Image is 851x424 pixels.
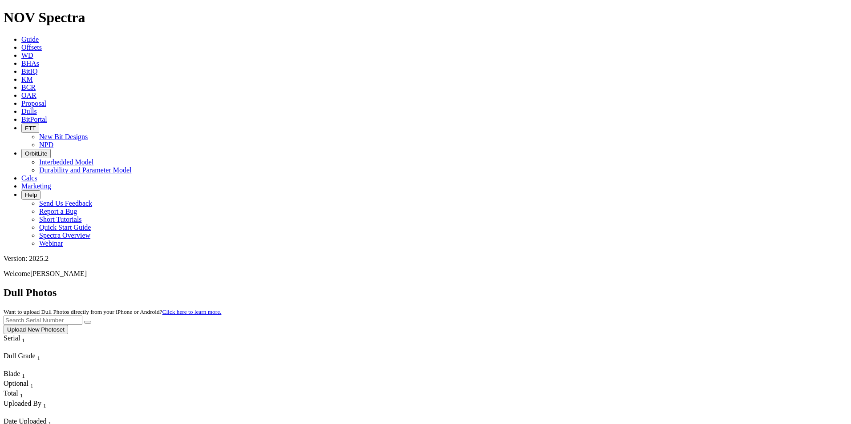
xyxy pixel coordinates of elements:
span: Help [25,192,37,198]
div: Sort None [4,352,66,370]
a: Spectra Overview [39,232,90,239]
span: Sort None [37,352,41,360]
span: Sort None [20,389,23,397]
span: Blade [4,370,20,377]
div: Column Menu [4,362,66,370]
span: Sort None [22,334,25,342]
span: Uploaded By [4,400,41,407]
a: Proposal [21,100,46,107]
span: Sort None [30,380,33,387]
sub: 1 [30,382,33,389]
span: Dull Grade [4,352,36,360]
button: Upload New Photoset [4,325,68,334]
sub: 1 [22,337,25,344]
span: Optional [4,380,28,387]
span: OrbitLite [25,150,47,157]
a: Webinar [39,240,63,247]
button: Help [21,190,41,200]
button: FTT [21,124,39,133]
a: Quick Start Guide [39,224,91,231]
a: Dulls [21,108,37,115]
div: Sort None [4,400,87,417]
sub: 1 [20,392,23,399]
a: BitPortal [21,116,47,123]
input: Search Serial Number [4,316,82,325]
div: Uploaded By Sort None [4,400,87,409]
span: Sort None [43,400,46,407]
a: BHAs [21,60,39,67]
div: Optional Sort None [4,380,35,389]
span: Serial [4,334,20,342]
div: Column Menu [4,344,41,352]
a: OAR [21,92,36,99]
a: Offsets [21,44,42,51]
a: Report a Bug [39,208,77,215]
div: Sort None [4,380,35,389]
span: Total [4,389,18,397]
span: FTT [25,125,36,132]
a: WD [21,52,33,59]
a: BitIQ [21,68,37,75]
a: Short Tutorials [39,216,82,223]
button: OrbitLite [21,149,51,158]
a: Guide [21,36,39,43]
a: BCR [21,84,36,91]
a: Interbedded Model [39,158,93,166]
sub: 1 [43,402,46,409]
a: New Bit Designs [39,133,88,140]
div: Blade Sort None [4,370,35,380]
div: Serial Sort None [4,334,41,344]
p: Welcome [4,270,847,278]
div: Version: 2025.2 [4,255,847,263]
a: Calcs [21,174,37,182]
div: Sort None [4,334,41,352]
sub: 1 [37,355,41,361]
a: Durability and Parameter Model [39,166,132,174]
a: Send Us Feedback [39,200,92,207]
sub: 1 [22,372,25,379]
a: KM [21,76,33,83]
div: Sort None [4,389,35,399]
span: Sort None [22,370,25,377]
div: Total Sort None [4,389,35,399]
a: Click here to learn more. [162,308,222,315]
h1: NOV Spectra [4,9,847,26]
div: Sort None [4,370,35,380]
small: Want to upload Dull Photos directly from your iPhone or Android? [4,308,221,315]
div: Column Menu [4,409,87,417]
span: [PERSON_NAME] [30,270,87,277]
a: NPD [39,141,53,148]
div: Dull Grade Sort None [4,352,66,362]
a: Marketing [21,182,51,190]
h2: Dull Photos [4,287,847,299]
